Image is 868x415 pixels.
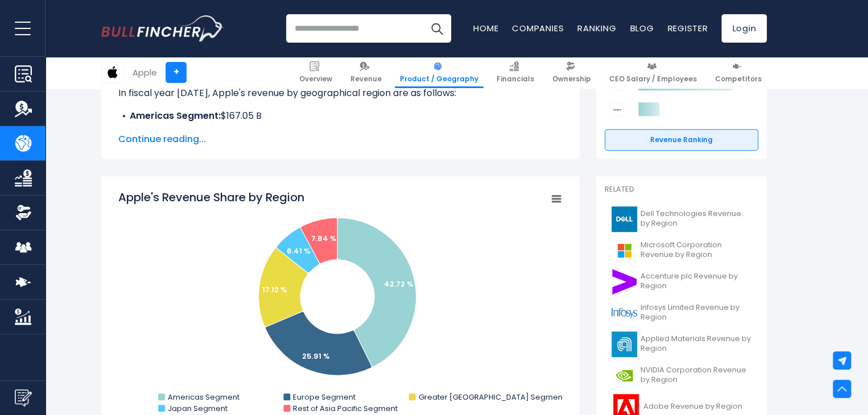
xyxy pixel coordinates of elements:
[630,22,654,34] a: Blog
[605,266,758,297] a: Accenture plc Revenue by Region
[350,74,382,84] span: Revenue
[293,392,356,402] text: Europe Segment
[611,269,637,294] img: ACN logo
[118,132,562,146] span: Continue reading...
[640,209,751,229] span: Dell Technologies Revenue by Region
[611,206,637,232] img: DELL logo
[667,22,708,34] a: Register
[640,303,751,322] span: Infosys Limited Revenue by Region
[491,57,539,88] a: Financials
[605,329,758,360] a: Applied Materials Revenue by Region
[262,284,287,295] text: 17.12 %
[302,351,330,362] text: 25.91 %
[611,238,637,263] img: MSFT logo
[512,22,564,34] a: Companies
[101,15,224,42] a: Go to homepage
[640,334,751,354] span: Applied Materials Revenue by Region
[15,204,32,221] img: Ownership
[311,233,337,244] text: 7.84 %
[118,86,562,100] p: In fiscal year [DATE], Apple's revenue by geographical region are as follows:
[133,66,157,79] div: Apple
[605,185,758,194] p: Related
[293,403,398,414] text: Rest of Asia Pacific Segment
[294,57,337,88] a: Overview
[168,392,239,402] text: Americas Segment
[299,74,332,84] span: Overview
[605,129,758,151] a: Revenue Ranking
[609,74,697,84] span: CEO Salary / Employees
[423,14,451,43] button: Search
[102,61,123,83] img: AAPL logo
[395,57,483,88] a: Product / Geography
[168,403,228,414] text: Japan Segment
[640,240,751,260] span: Microsoft Corporation Revenue by Region
[577,22,616,34] a: Ranking
[419,392,565,402] text: Greater [GEOGRAPHIC_DATA] Segment
[710,57,767,88] a: Competitors
[611,300,637,326] img: INFY logo
[715,74,762,84] span: Competitors
[610,103,624,117] img: Sony Group Corporation competitors logo
[640,366,751,385] span: NVIDIA Corporation Revenue by Region
[497,74,534,84] span: Financials
[643,402,742,412] span: Adobe Revenue by Region
[130,123,209,136] b: Europe Segment:
[604,57,702,88] a: CEO Salary / Employees
[345,57,387,88] a: Revenue
[640,272,751,291] span: Accenture plc Revenue by Region
[552,74,591,84] span: Ownership
[611,331,637,357] img: AMAT logo
[611,363,637,388] img: NVDA logo
[130,109,221,122] b: Americas Segment:
[118,189,304,205] tspan: Apple's Revenue Share by Region
[605,360,758,391] a: NVIDIA Corporation Revenue by Region
[605,235,758,266] a: Microsoft Corporation Revenue by Region
[605,297,758,329] a: Infosys Limited Revenue by Region
[721,14,767,43] a: Login
[605,204,758,235] a: Dell Technologies Revenue by Region
[287,246,311,256] text: 6.41 %
[473,22,498,34] a: Home
[118,123,562,136] li: $101.33 B
[400,74,478,84] span: Product / Geography
[118,109,562,123] li: $167.05 B
[166,62,187,83] a: +
[384,279,414,289] text: 42.72 %
[101,15,224,42] img: Bullfincher logo
[547,57,596,88] a: Ownership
